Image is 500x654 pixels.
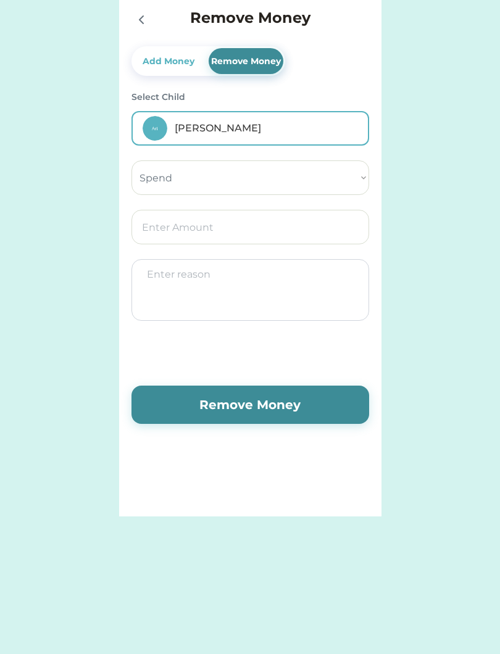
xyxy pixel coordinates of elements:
[131,386,369,424] button: Remove Money
[140,55,197,68] div: Add Money
[190,7,310,29] h4: Remove Money
[131,210,369,244] input: Enter Amount
[209,55,283,68] div: Remove Money
[131,91,369,104] div: Select Child
[175,121,358,136] div: [PERSON_NAME]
